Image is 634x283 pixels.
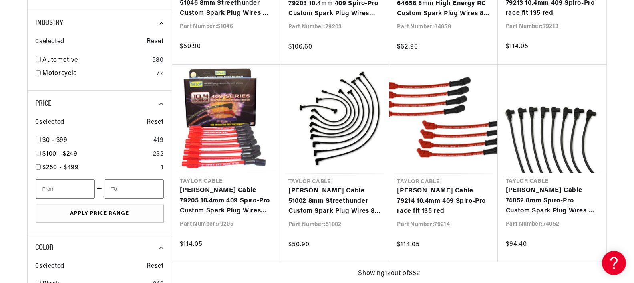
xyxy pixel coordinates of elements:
[43,137,68,144] span: $0 - $99
[180,186,273,216] a: [PERSON_NAME] Cable 79205 10.4mm 409 Spiro-Pro Custom Spark Plug Wires red
[506,186,598,216] a: [PERSON_NAME] Cable 74052 8mm Spiro-Pro Custom Spark Plug Wires 8 cyl black
[36,179,95,199] input: From
[358,269,420,279] span: Showing 12 out of 652
[36,244,54,252] span: Color
[36,205,164,223] button: Apply Price Range
[36,19,63,27] span: Industry
[43,55,149,66] a: Automotive
[36,100,52,108] span: Price
[157,69,163,79] div: 72
[147,37,164,47] span: Reset
[97,184,103,194] span: —
[161,163,164,173] div: 1
[153,149,164,160] div: 232
[105,179,164,199] input: To
[36,117,64,128] span: 0 selected
[36,261,64,272] span: 0 selected
[43,69,154,79] a: Motorcycle
[397,186,490,217] a: [PERSON_NAME] Cable 79214 10.4mm 409 Spiro-Pro race fit 135 red
[288,186,381,217] a: [PERSON_NAME] Cable 51002 8mm Streethunder Custom Spark Plug Wires 8 cyl black
[152,55,164,66] div: 580
[43,151,78,157] span: $100 - $249
[147,117,164,128] span: Reset
[153,135,164,146] div: 419
[147,261,164,272] span: Reset
[36,37,64,47] span: 0 selected
[43,164,79,171] span: $250 - $499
